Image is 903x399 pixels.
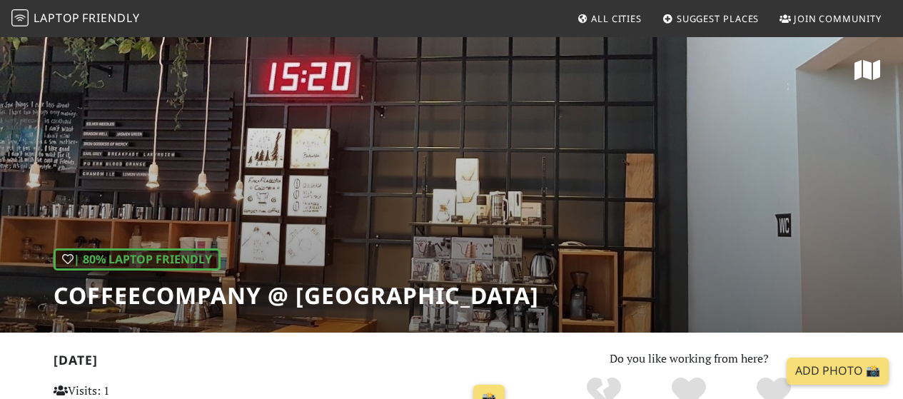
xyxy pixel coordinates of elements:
p: Do you like working from here? [528,350,850,368]
span: Suggest Places [677,12,760,25]
h2: [DATE] [54,353,511,373]
a: LaptopFriendly LaptopFriendly [11,6,140,31]
div: | 80% Laptop Friendly [54,248,221,271]
span: All Cities [591,12,642,25]
a: Suggest Places [657,6,765,31]
h1: coffeecompany @ [GEOGRAPHIC_DATA] [54,282,539,309]
img: LaptopFriendly [11,9,29,26]
a: Join Community [774,6,887,31]
a: Add Photo 📸 [787,358,889,385]
span: Join Community [794,12,882,25]
span: Friendly [82,10,139,26]
a: All Cities [571,6,647,31]
span: Laptop [34,10,80,26]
